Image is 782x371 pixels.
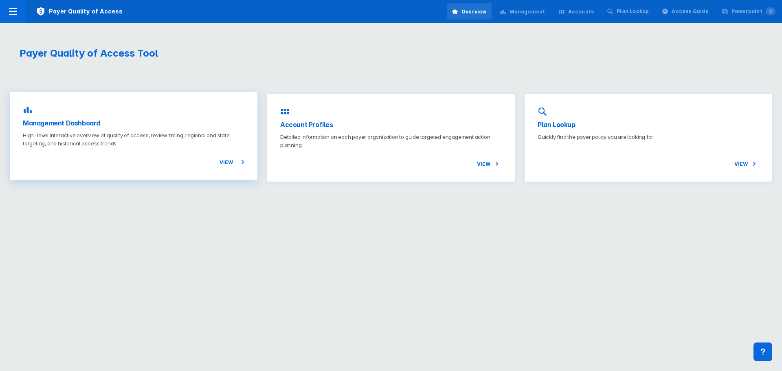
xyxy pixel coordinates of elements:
[20,47,381,59] h1: Payer Quality of Access Tool
[495,3,550,20] a: Management
[220,157,244,167] span: View
[554,3,599,20] a: Accounts
[731,8,775,15] div: Powerpoint
[267,94,515,182] a: Account ProfilesDetailed information on each payer organization to guide targeted engagement acti...
[477,159,502,169] span: View
[23,118,244,128] h3: Management Dashboard
[568,8,594,15] div: Accounts
[672,8,708,15] div: Access Guide
[538,133,759,141] p: Quickly find the payer policy you are looking for.
[447,3,492,20] a: Overview
[23,131,244,147] p: High-level interactive overview of quality of access, review timing, regional and state targeting...
[538,120,759,130] h3: Plan Lookup
[510,8,545,15] div: Management
[753,342,772,361] div: Contact Support
[10,92,257,180] a: Management DashboardHigh-level interactive overview of quality of access, review timing, regional...
[461,8,487,15] div: Overview
[280,133,502,149] p: Detailed information on each payer organization to guide targeted engagement action planning.
[617,8,649,15] div: Plan Lookup
[734,159,759,169] span: View
[766,7,775,15] span: 0
[280,120,502,130] h3: Account Profiles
